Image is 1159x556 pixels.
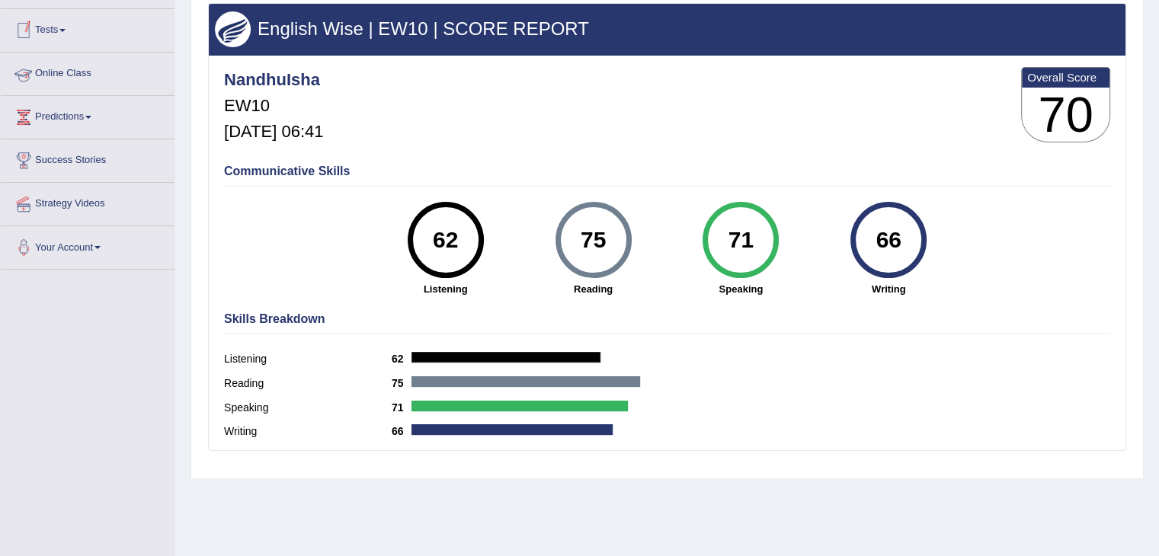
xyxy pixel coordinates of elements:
[861,208,917,272] div: 66
[1022,88,1109,142] h3: 70
[392,425,411,437] b: 66
[1027,71,1104,84] b: Overall Score
[215,11,251,47] img: wings.png
[392,401,411,414] b: 71
[224,165,1110,178] h4: Communicative Skills
[565,208,621,272] div: 75
[392,377,411,389] b: 75
[224,400,392,416] label: Speaking
[224,312,1110,326] h4: Skills Breakdown
[224,71,323,89] h4: NandhuIsha
[224,351,392,367] label: Listening
[674,282,807,296] strong: Speaking
[713,208,769,272] div: 71
[224,375,392,391] label: Reading
[527,282,660,296] strong: Reading
[379,282,512,296] strong: Listening
[1,139,174,177] a: Success Stories
[215,19,1119,39] h3: English Wise | EW10 | SCORE REPORT
[822,282,955,296] strong: Writing
[224,97,323,115] h5: EW10
[224,423,392,439] label: Writing
[224,123,323,141] h5: [DATE] 06:41
[1,9,174,47] a: Tests
[1,96,174,134] a: Predictions
[1,183,174,221] a: Strategy Videos
[1,226,174,264] a: Your Account
[1,53,174,91] a: Online Class
[418,208,473,272] div: 62
[392,353,411,365] b: 62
